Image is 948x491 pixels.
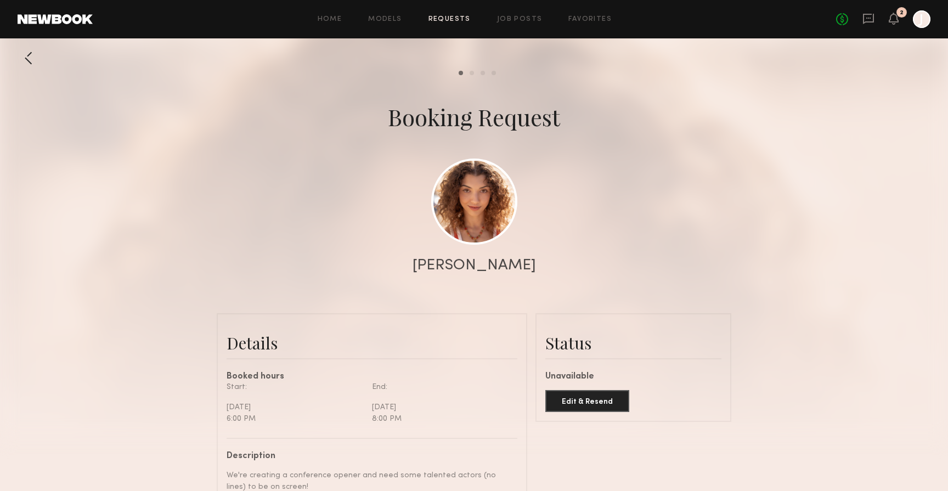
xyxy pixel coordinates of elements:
a: Home [318,16,342,23]
div: 2 [900,10,904,16]
a: Requests [428,16,471,23]
div: Details [227,332,517,354]
div: Status [545,332,721,354]
div: Unavailable [545,373,721,381]
a: J [913,10,930,28]
div: [PERSON_NAME] [413,258,536,273]
div: Booking Request [388,101,560,132]
div: Description [227,452,509,461]
div: 8:00 PM [372,413,509,425]
div: End: [372,381,509,393]
div: Booked hours [227,373,517,381]
div: Start: [227,381,364,393]
a: Job Posts [497,16,543,23]
div: [DATE] [372,402,509,413]
button: Edit & Resend [545,390,629,412]
div: [DATE] [227,402,364,413]
div: 6:00 PM [227,413,364,425]
a: Favorites [568,16,612,23]
a: Models [368,16,402,23]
